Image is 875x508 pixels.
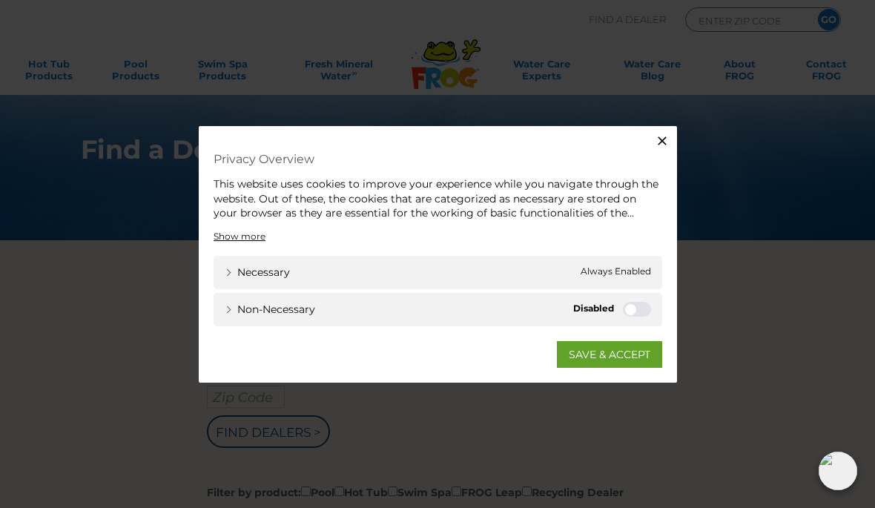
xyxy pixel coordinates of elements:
a: Show more [214,229,265,243]
a: SAVE & ACCEPT [557,340,662,367]
div: This website uses cookies to improve your experience while you navigate through the website. Out ... [214,177,662,221]
h4: Privacy Overview [214,148,662,170]
a: Necessary [225,264,290,280]
a: Non-necessary [225,301,315,317]
span: Always Enabled [581,264,651,280]
img: openIcon [819,452,857,490]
